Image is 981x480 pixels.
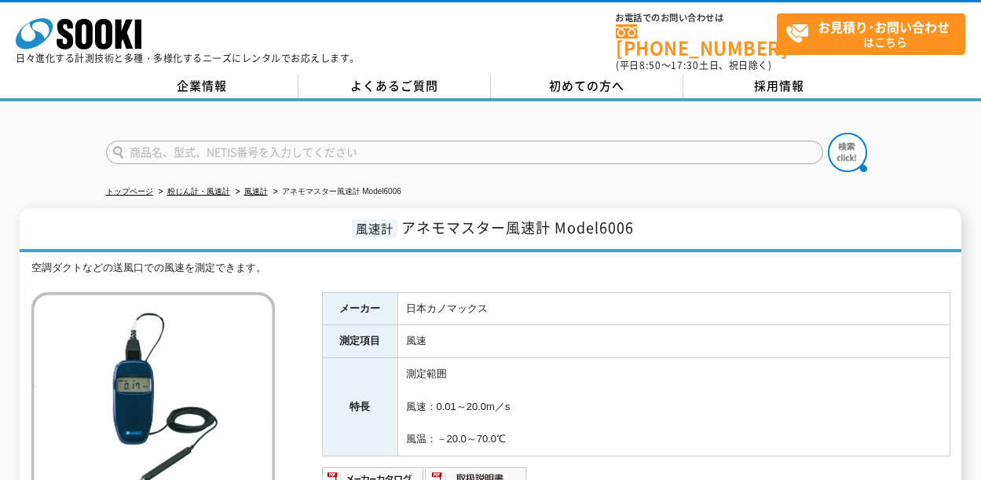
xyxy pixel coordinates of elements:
th: 特長 [322,358,397,456]
strong: お見積り･お問い合わせ [818,17,950,36]
span: お電話でのお問い合わせは [616,13,777,23]
span: 初めての方へ [549,77,624,94]
img: btn_search.png [828,133,867,172]
span: 風速計 [352,219,397,237]
a: トップページ [106,187,153,196]
a: 粉じん計・風速計 [167,187,230,196]
span: (平日 ～ 土日、祝日除く) [616,58,771,72]
a: [PHONE_NUMBER] [616,24,777,57]
a: 採用情報 [683,75,876,98]
a: 企業情報 [106,75,298,98]
div: 空調ダクトなどの送風口での風速を測定できます。 [31,260,950,277]
span: 17:30 [671,58,699,72]
th: メーカー [322,292,397,325]
th: 測定項目 [322,325,397,358]
a: 初めての方へ [491,75,683,98]
span: はこちら [785,14,965,53]
td: 測定範囲 風速：0.01～20.0m／s 風温：－20.0～70.0℃ [397,358,950,456]
td: 風速 [397,325,950,358]
td: 日本カノマックス [397,292,950,325]
a: 風速計 [244,187,268,196]
p: 日々進化する計測技術と多種・多様化するニーズにレンタルでお応えします。 [16,53,360,63]
li: アネモマスター風速計 Model6006 [270,184,401,200]
a: お見積り･お問い合わせはこちら [777,13,965,55]
span: 8:50 [639,58,661,72]
input: 商品名、型式、NETIS番号を入力してください [106,141,823,164]
span: アネモマスター風速計 Model6006 [401,217,634,238]
a: よくあるご質問 [298,75,491,98]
